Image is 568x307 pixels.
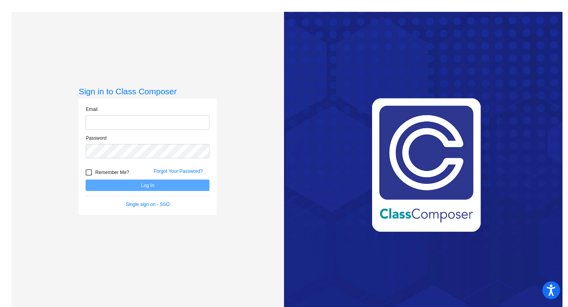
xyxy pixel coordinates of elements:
label: Email [86,106,97,113]
a: Single sign on - SSO [126,202,170,207]
h3: Sign in to Class Composer [78,86,217,96]
label: Password [86,135,106,142]
span: Remember Me? [95,168,129,177]
button: Log In [86,180,209,191]
a: Forgot Your Password? [153,168,203,174]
